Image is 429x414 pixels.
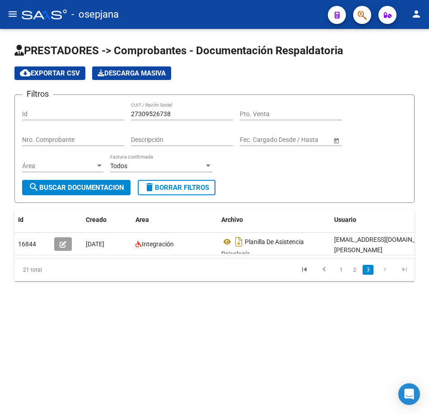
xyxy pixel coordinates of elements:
[348,262,361,278] li: page 2
[14,259,94,281] div: 21 total
[22,180,131,195] button: Buscar Documentacion
[71,5,119,24] span: - osepjana
[361,262,375,278] li: page 3
[14,44,343,57] span: PRESTADORES -> Comprobantes - Documentación Respaldatoria
[92,66,171,80] button: Descarga Masiva
[316,265,333,275] a: go to previous page
[233,235,245,249] i: Descargar documento
[221,238,304,258] span: Planilla De Asistencia Psicología
[334,216,356,223] span: Usuario
[18,216,23,223] span: Id
[144,183,209,192] span: Borrar Filtros
[86,216,107,223] span: Creado
[334,262,348,278] li: page 1
[132,210,218,230] datatable-header-cell: Area
[92,66,171,80] app-download-masive: Descarga masiva de comprobantes (adjuntos)
[28,183,124,192] span: Buscar Documentacion
[336,265,346,275] a: 1
[296,265,313,275] a: go to first page
[349,265,360,275] a: 2
[331,136,341,145] button: Open calendar
[221,216,243,223] span: Archivo
[14,66,85,80] button: Exportar CSV
[18,240,36,248] span: 16844
[218,210,331,230] datatable-header-cell: Archivo
[20,69,80,77] span: Exportar CSV
[142,240,174,248] span: Integración
[20,67,31,78] mat-icon: cloud_download
[280,136,325,144] input: Fecha fin
[14,210,51,230] datatable-header-cell: Id
[240,136,273,144] input: Fecha inicio
[376,265,393,275] a: go to next page
[135,216,149,223] span: Area
[22,162,95,170] span: Área
[110,162,127,169] span: Todos
[398,383,420,405] div: Open Intercom Messenger
[396,265,413,275] a: go to last page
[138,180,215,195] button: Borrar Filtros
[411,9,422,19] mat-icon: person
[7,9,18,19] mat-icon: menu
[28,182,39,193] mat-icon: search
[98,69,166,77] span: Descarga Masiva
[82,210,132,230] datatable-header-cell: Creado
[86,240,104,248] span: [DATE]
[144,182,155,193] mat-icon: delete
[22,88,53,100] h3: Filtros
[363,265,373,275] a: 3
